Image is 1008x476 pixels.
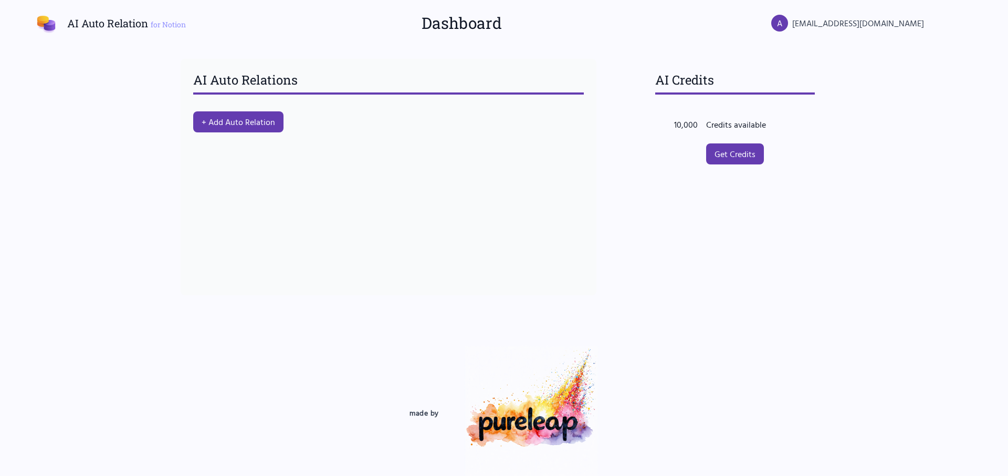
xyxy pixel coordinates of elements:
h2: Dashboard [422,14,502,33]
div: Credits available [706,118,793,131]
span: for Notion [151,19,186,29]
h3: AI Credits [655,71,815,95]
span: made by [409,408,439,418]
h3: AI Auto Relations [193,71,584,95]
a: AI Auto Relation for Notion [34,11,186,36]
span: [EMAIL_ADDRESS][DOMAIN_NAME] [792,17,924,29]
button: + Add Auto Relation [193,111,283,132]
h1: AI Auto Relation [67,16,186,30]
img: AI Auto Relation Logo [34,11,59,36]
div: A [771,15,788,32]
div: 10,000 [662,118,706,131]
a: Get Credits [706,143,764,164]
